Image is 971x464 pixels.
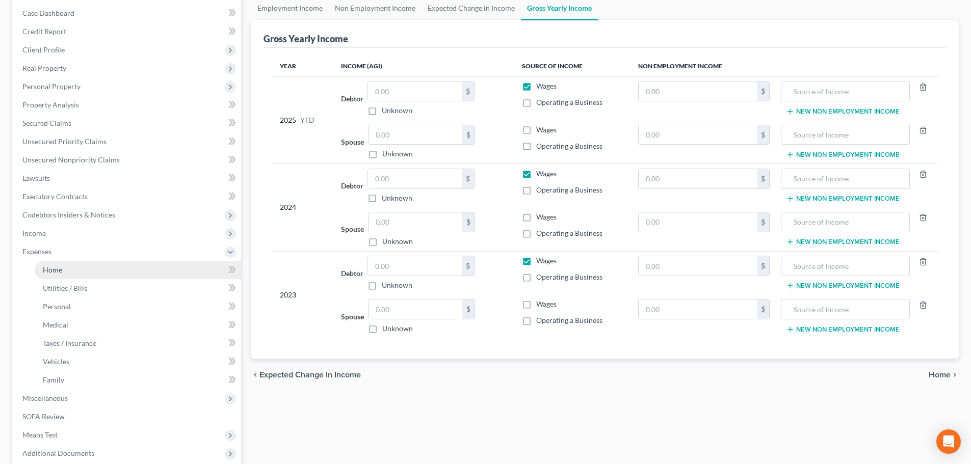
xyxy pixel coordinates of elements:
input: 0.00 [639,212,757,232]
span: Medical [43,320,68,329]
div: $ [757,212,769,232]
th: Year [272,56,333,76]
label: Spouse [341,137,364,147]
div: Open Intercom Messenger [936,429,961,454]
span: Personal Property [22,82,81,91]
span: Wages [536,169,557,178]
span: Wages [536,299,557,308]
button: New Non Employment Income [786,282,900,290]
a: Secured Claims [14,114,241,132]
input: 0.00 [639,256,757,276]
button: New Non Employment Income [786,238,900,246]
div: $ [462,81,474,101]
div: $ [462,299,475,319]
span: SOFA Review [22,412,65,421]
a: Lawsuits [14,169,241,187]
span: Lawsuits [22,174,50,182]
label: Spouse [341,224,364,234]
span: Codebtors Insiders & Notices [22,210,115,219]
span: Family [43,375,64,384]
button: New Non Employment Income [786,151,900,159]
span: Wages [536,81,557,90]
button: New Non Employment Income [786,195,900,203]
div: 2023 [280,256,325,334]
span: Additional Documents [22,449,94,457]
a: Case Dashboard [14,4,241,22]
a: Taxes / Insurance [35,334,241,352]
span: Operating a Business [536,316,602,324]
span: Operating a Business [536,98,602,106]
span: Client Profile [22,45,65,54]
input: 0.00 [369,125,462,145]
a: Utilities / Bills [35,279,241,297]
label: Debtor [341,180,363,191]
a: Vehicles [35,352,241,371]
a: Home [35,261,241,279]
div: $ [757,256,769,276]
input: 0.00 [368,169,462,188]
span: Unsecured Nonpriority Claims [22,155,120,164]
span: Operating a Business [536,272,602,281]
a: Property Analysis [14,96,241,114]
span: Unsecured Priority Claims [22,137,107,146]
span: Operating a Business [536,185,602,194]
div: $ [462,212,475,232]
input: 0.00 [639,125,757,145]
span: Expenses [22,247,51,256]
span: Real Property [22,64,66,72]
span: Means Test [22,430,58,439]
input: Source of Income [786,125,904,145]
span: Property Analysis [22,100,79,109]
input: Source of Income [786,169,904,188]
a: Executory Contracts [14,187,241,206]
input: Source of Income [786,299,904,319]
span: Operating a Business [536,142,602,150]
span: Credit Report [22,27,66,36]
input: 0.00 [639,169,757,188]
a: Unsecured Priority Claims [14,132,241,151]
label: Unknown [382,236,413,247]
input: Source of Income [786,212,904,232]
div: 2024 [280,169,325,247]
i: chevron_right [951,371,959,379]
input: 0.00 [368,256,462,276]
th: Source of Income [514,56,630,76]
div: $ [757,299,769,319]
span: Miscellaneous [22,394,68,402]
span: Vehicles [43,357,69,366]
label: Unknown [382,149,413,159]
a: SOFA Review [14,407,241,426]
a: Family [35,371,241,389]
span: Home [929,371,951,379]
th: Non Employment Income [630,56,938,76]
label: Unknown [382,323,413,334]
div: $ [462,256,474,276]
span: Taxes / Insurance [43,339,96,347]
label: Unknown [382,280,412,290]
div: $ [757,125,769,145]
input: 0.00 [369,299,462,319]
input: Source of Income [786,81,904,101]
span: Executory Contracts [22,192,88,201]
span: Case Dashboard [22,9,74,17]
label: Debtor [341,93,363,104]
span: Wages [536,125,557,134]
div: $ [757,169,769,188]
div: $ [462,169,474,188]
a: Credit Report [14,22,241,41]
span: Utilities / Bills [43,284,87,292]
input: 0.00 [369,212,462,232]
div: Gross Yearly Income [264,33,348,45]
span: Home [43,265,62,274]
span: Wages [536,256,557,265]
label: Debtor [341,268,363,279]
span: YTD [300,115,314,125]
input: 0.00 [639,299,757,319]
span: Operating a Business [536,229,602,237]
div: $ [757,81,769,101]
div: 2025 [280,81,325,159]
span: Wages [536,212,557,221]
button: Home chevron_right [929,371,959,379]
button: New Non Employment Income [786,325,900,334]
span: Personal [43,302,71,311]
